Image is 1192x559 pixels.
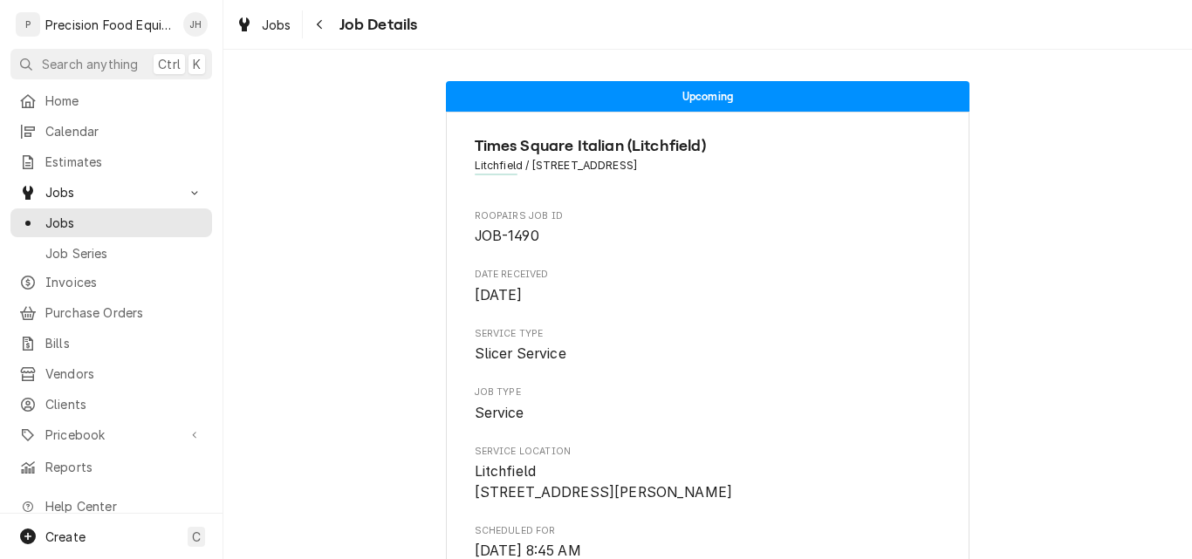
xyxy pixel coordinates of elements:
[10,329,212,358] a: Bills
[446,81,969,112] div: Status
[45,153,203,171] span: Estimates
[475,327,942,365] div: Service Type
[10,420,212,449] a: Go to Pricebook
[682,91,733,102] span: Upcoming
[475,327,942,341] span: Service Type
[229,10,298,39] a: Jobs
[475,287,523,303] span: [DATE]
[45,244,203,262] span: Job Series
[10,359,212,388] a: Vendors
[45,334,203,352] span: Bills
[10,492,212,521] a: Go to Help Center
[475,463,733,501] span: Litchfield [STREET_ADDRESS][PERSON_NAME]
[475,542,581,559] span: [DATE] 8:45 AM
[10,49,212,79] button: Search anythingCtrlK
[475,228,539,244] span: JOB-1490
[475,403,942,424] span: Job Type
[45,273,203,291] span: Invoices
[45,497,202,515] span: Help Center
[10,86,212,115] a: Home
[475,445,942,459] span: Service Location
[475,134,942,187] div: Client Information
[45,16,174,34] div: Precision Food Equipment LLC
[192,528,201,546] span: C
[45,214,203,232] span: Jobs
[475,209,942,247] div: Roopairs Job ID
[475,285,942,306] span: Date Received
[475,344,942,365] span: Service Type
[45,92,203,110] span: Home
[475,445,942,503] div: Service Location
[193,55,201,73] span: K
[306,10,334,38] button: Navigate back
[45,365,203,383] span: Vendors
[475,268,942,305] div: Date Received
[45,395,203,413] span: Clients
[10,268,212,297] a: Invoices
[475,345,566,362] span: Slicer Service
[10,178,212,207] a: Go to Jobs
[183,12,208,37] div: Jason Hertel's Avatar
[475,524,942,538] span: Scheduled For
[10,390,212,419] a: Clients
[16,12,40,37] div: P
[45,122,203,140] span: Calendar
[45,529,86,544] span: Create
[45,458,203,476] span: Reports
[10,117,212,146] a: Calendar
[10,208,212,237] a: Jobs
[10,239,212,268] a: Job Series
[475,209,942,223] span: Roopairs Job ID
[10,147,212,176] a: Estimates
[475,226,942,247] span: Roopairs Job ID
[475,405,524,421] span: Service
[42,55,138,73] span: Search anything
[475,158,942,174] span: Address
[45,183,177,201] span: Jobs
[45,303,203,322] span: Purchase Orders
[158,55,181,73] span: Ctrl
[334,13,418,37] span: Job Details
[45,426,177,444] span: Pricebook
[475,385,942,423] div: Job Type
[475,268,942,282] span: Date Received
[475,134,942,158] span: Name
[475,461,942,502] span: Service Location
[475,385,942,399] span: Job Type
[10,298,212,327] a: Purchase Orders
[262,16,291,34] span: Jobs
[183,12,208,37] div: JH
[10,453,212,481] a: Reports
